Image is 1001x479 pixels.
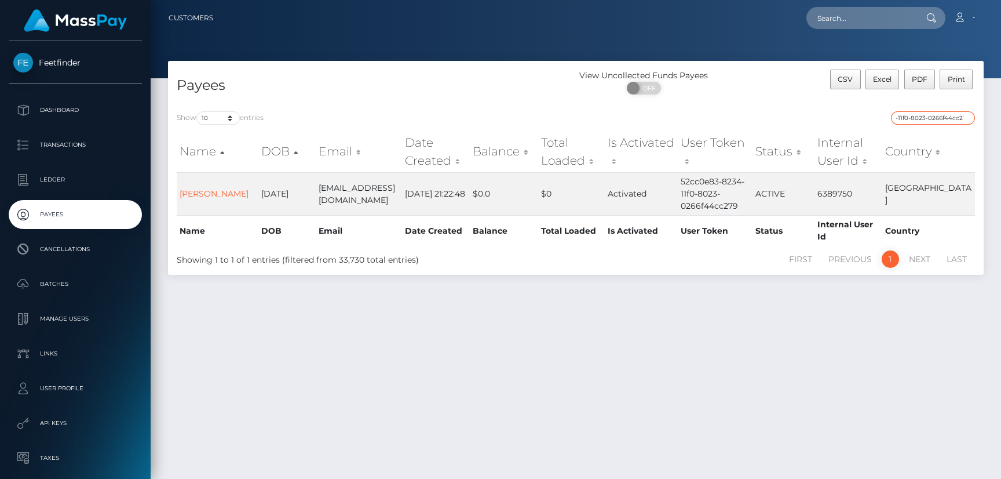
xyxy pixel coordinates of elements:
[9,444,142,473] a: Taxes
[882,215,975,246] th: Country
[814,131,882,172] th: Internal User Id: activate to sort column ascending
[865,70,900,89] button: Excel
[169,6,213,30] a: Customers
[882,172,975,215] td: [GEOGRAPHIC_DATA]
[882,131,975,172] th: Country: activate to sort column ascending
[258,215,315,246] th: DOB
[402,215,470,246] th: Date Created
[752,215,815,246] th: Status
[402,172,470,215] td: [DATE] 21:22:48
[9,235,142,264] a: Cancellations
[806,7,915,29] input: Search...
[538,172,605,215] td: $0
[13,241,137,258] p: Cancellations
[13,449,137,467] p: Taxes
[13,415,137,432] p: API Keys
[470,215,538,246] th: Balance
[752,131,815,172] th: Status: activate to sort column ascending
[13,171,137,188] p: Ledger
[258,131,315,172] th: DOB: activate to sort column descending
[9,165,142,194] a: Ledger
[177,75,567,96] h4: Payees
[316,215,402,246] th: Email
[538,215,605,246] th: Total Loaded
[9,57,142,68] span: Feetfinder
[13,206,137,223] p: Payees
[13,53,33,72] img: Feetfinder
[752,172,815,215] td: ACTIVE
[882,251,899,268] a: 1
[177,111,264,125] label: Show entries
[538,131,605,172] th: Total Loaded: activate to sort column ascending
[258,172,315,215] td: [DATE]
[13,380,137,397] p: User Profile
[316,172,402,215] td: [EMAIL_ADDRESS][DOMAIN_NAME]
[177,215,258,246] th: Name
[940,70,973,89] button: Print
[9,130,142,159] a: Transactions
[470,131,538,172] th: Balance: activate to sort column ascending
[9,374,142,403] a: User Profile
[9,270,142,299] a: Batches
[605,131,678,172] th: Is Activated: activate to sort column ascending
[9,304,142,333] a: Manage Users
[948,75,965,84] span: Print
[633,82,662,95] span: OFF
[9,96,142,125] a: Dashboard
[24,9,127,32] img: MassPay Logo
[9,409,142,438] a: API Keys
[196,111,240,125] select: Showentries
[576,70,712,82] div: View Uncollected Funds Payees
[13,345,137,362] p: Links
[605,172,678,215] td: Activated
[13,310,137,328] p: Manage Users
[814,215,882,246] th: Internal User Id
[13,136,137,154] p: Transactions
[678,131,752,172] th: User Token: activate to sort column ascending
[9,339,142,368] a: Links
[316,131,402,172] th: Email: activate to sort column ascending
[814,172,882,215] td: 6389750
[830,70,861,89] button: CSV
[9,200,142,229] a: Payees
[13,275,137,293] p: Batches
[904,70,936,89] button: PDF
[177,131,258,172] th: Name: activate to sort column ascending
[177,249,499,266] div: Showing 1 to 1 of 1 entries (filtered from 33,730 total entries)
[678,172,752,215] td: 52cc0e83-8234-11f0-8023-0266f44cc279
[873,75,892,84] span: Excel
[13,101,137,119] p: Dashboard
[402,131,470,172] th: Date Created: activate to sort column ascending
[678,215,752,246] th: User Token
[180,188,249,199] a: [PERSON_NAME]
[891,111,975,125] input: Search transactions
[912,75,927,84] span: PDF
[838,75,853,84] span: CSV
[605,215,678,246] th: Is Activated
[470,172,538,215] td: $0.0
